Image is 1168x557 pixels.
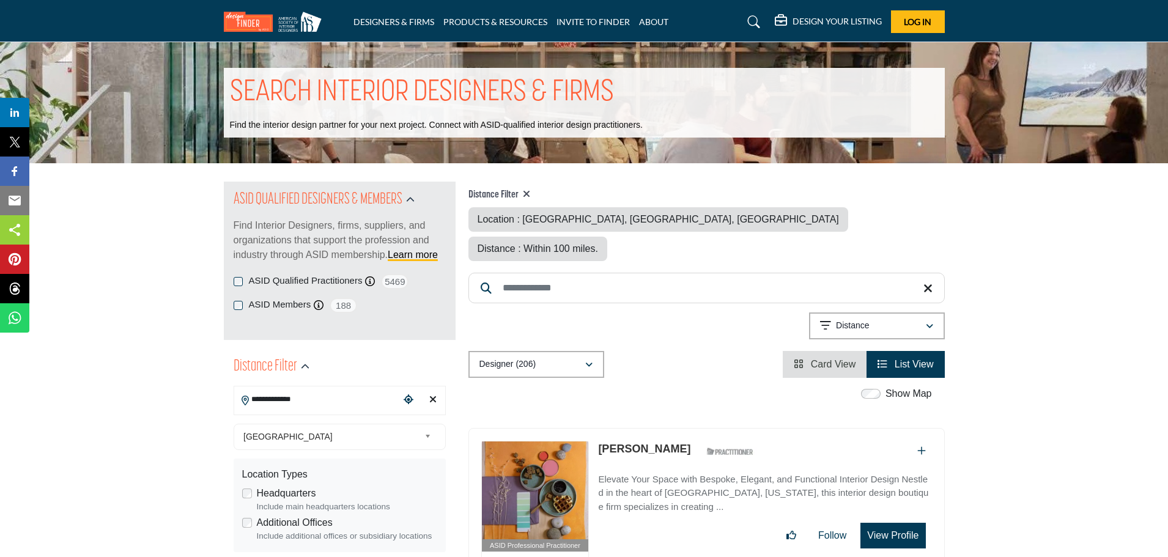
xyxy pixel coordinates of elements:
[598,441,690,457] p: Lisa Mares-Reese
[234,218,446,262] p: Find Interior Designers, firms, suppliers, and organizations that support the profession and indu...
[598,473,931,514] p: Elevate Your Space with Bespoke, Elegant, and Functional Interior Design Nestled in the heart of ...
[468,273,945,303] input: Search Keyword
[793,16,882,27] h5: DESIGN YOUR LISTING
[836,320,869,332] p: Distance
[388,249,438,260] a: Learn more
[243,429,420,444] span: [GEOGRAPHIC_DATA]
[885,386,932,401] label: Show Map
[381,274,408,289] span: 5469
[598,443,690,455] a: [PERSON_NAME]
[478,214,839,224] span: Location : [GEOGRAPHIC_DATA], [GEOGRAPHIC_DATA], [GEOGRAPHIC_DATA]
[702,444,757,459] img: ASID Qualified Practitioners Badge Icon
[482,441,589,539] img: Lisa Mares-Reese
[556,17,630,27] a: INVITE TO FINDER
[249,298,311,312] label: ASID Members
[490,540,580,551] span: ASID Professional Practitioner
[478,243,598,254] span: Distance : Within 100 miles.
[249,274,363,288] label: ASID Qualified Practitioners
[811,359,856,369] span: Card View
[482,441,589,552] a: ASID Professional Practitioner
[891,10,945,33] button: Log In
[479,358,536,371] p: Designer (206)
[895,359,934,369] span: List View
[904,17,931,27] span: Log In
[330,298,357,313] span: 188
[810,523,854,548] button: Follow
[257,486,316,501] label: Headquarters
[775,15,882,29] div: DESIGN YOUR LISTING
[257,515,333,530] label: Additional Offices
[860,523,925,548] button: View Profile
[783,351,867,378] li: Card View
[468,351,604,378] button: Designer (206)
[234,277,243,286] input: ASID Qualified Practitioners checkbox
[778,523,804,548] button: Like listing
[234,356,297,378] h2: Distance Filter
[794,359,856,369] a: View Card
[230,74,614,112] h1: SEARCH INTERIOR DESIGNERS & FIRMS
[424,387,442,413] div: Clear search location
[257,530,437,542] div: Include additional offices or subsidiary locations
[468,189,945,201] h4: Distance Filter
[736,12,768,32] a: Search
[234,189,402,211] h2: ASID QUALIFIED DESIGNERS & MEMBERS
[639,17,668,27] a: ABOUT
[224,12,328,32] img: Site Logo
[353,17,434,27] a: DESIGNERS & FIRMS
[598,465,931,514] a: Elevate Your Space with Bespoke, Elegant, and Functional Interior Design Nestled in the heart of ...
[399,387,418,413] div: Choose your current location
[809,312,945,339] button: Distance
[867,351,944,378] li: List View
[234,388,399,411] input: Search Location
[234,301,243,310] input: ASID Members checkbox
[230,119,643,131] p: Find the interior design partner for your next project. Connect with ASID-qualified interior desi...
[242,467,437,482] div: Location Types
[878,359,933,369] a: View List
[443,17,547,27] a: PRODUCTS & RESOURCES
[257,501,437,513] div: Include main headquarters locations
[917,446,926,456] a: Add To List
